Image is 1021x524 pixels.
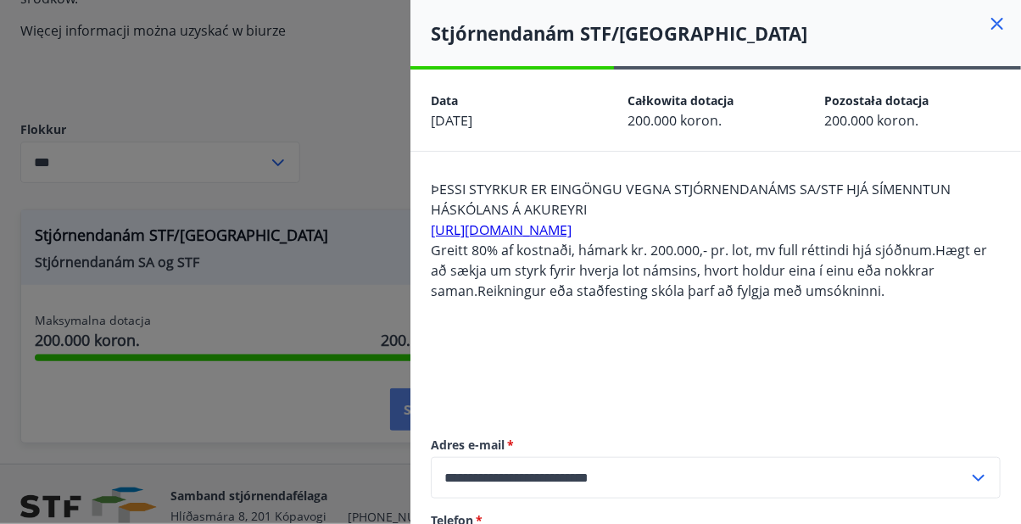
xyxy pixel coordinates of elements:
font: Pozostała dotacja [824,92,929,109]
font: Hægt er að sækja um styrk fyrir hverja lot námsins, hvort holdur eina í einu eða nokkrar saman. [431,241,987,300]
font: [DATE] [431,111,472,130]
font: Greitt 80% af kostnaði, hámark kr. 200.000,- pr. lot, mv full réttindi hjá sjóðnum. [431,241,935,259]
font: Reikningur eða staðfesting skóla þarf að fylgja með umsókninni. [477,282,884,300]
font: Całkowita dotacja [628,92,734,109]
font: 200.000 koron. [824,111,918,130]
font: 200.000 koron. [628,111,722,130]
font: ÞESSI STYRKUR ER EINGÖNGU VEGNA STJÓRNENDANÁMS SA/STF HJÁ SÍMENNTUN HÁSKÓLANS Á AKUREYRI [431,180,951,219]
a: [URL][DOMAIN_NAME] [431,220,572,239]
font: Adres e-mail [431,437,505,453]
font: Data [431,92,458,109]
font: Stjórnendanám STF/[GEOGRAPHIC_DATA] [431,20,807,46]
